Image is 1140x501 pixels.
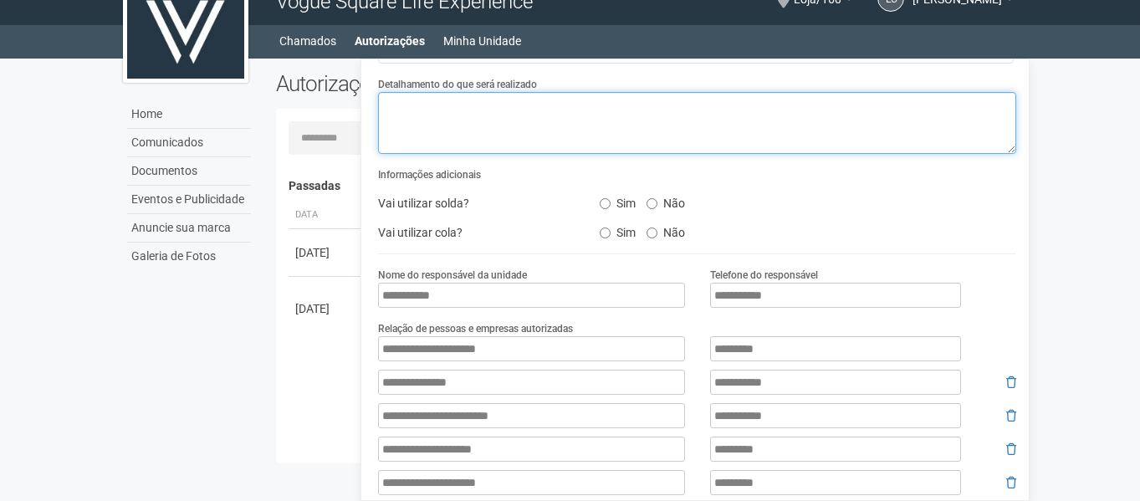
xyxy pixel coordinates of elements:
[600,198,611,209] input: Sim
[295,300,357,317] div: [DATE]
[378,167,481,182] label: Informações adicionais
[289,180,1005,192] h4: Passadas
[276,71,634,96] h2: Autorizações
[378,321,573,336] label: Relação de pessoas e empresas autorizadas
[647,220,685,240] label: Não
[378,268,527,283] label: Nome do responsável da unidade
[127,186,251,214] a: Eventos e Publicidade
[295,244,357,261] div: [DATE]
[127,129,251,157] a: Comunicados
[647,191,685,211] label: Não
[1006,410,1016,422] i: Remover
[600,191,636,211] label: Sim
[127,214,251,243] a: Anuncie sua marca
[279,29,336,53] a: Chamados
[127,157,251,186] a: Documentos
[647,198,657,209] input: Não
[355,29,425,53] a: Autorizações
[378,77,537,92] label: Detalhamento do que será realizado
[1006,443,1016,455] i: Remover
[127,100,251,129] a: Home
[1006,477,1016,488] i: Remover
[366,191,586,216] div: Vai utilizar solda?
[1006,376,1016,388] i: Remover
[647,227,657,238] input: Não
[600,227,611,238] input: Sim
[710,268,818,283] label: Telefone do responsável
[289,202,364,229] th: Data
[443,29,521,53] a: Minha Unidade
[600,220,636,240] label: Sim
[127,243,251,270] a: Galeria de Fotos
[366,220,586,245] div: Vai utilizar cola?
